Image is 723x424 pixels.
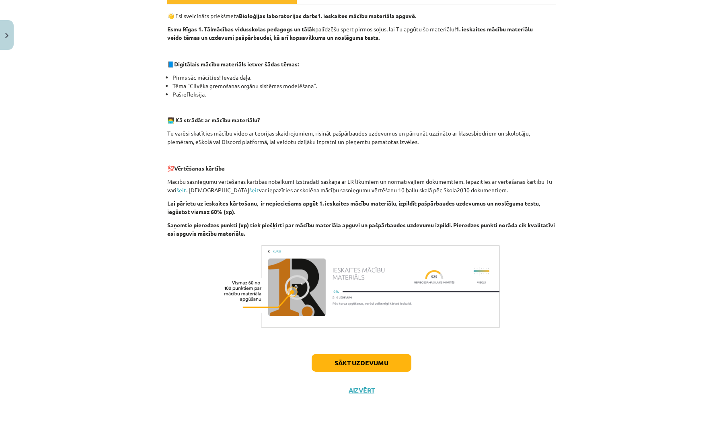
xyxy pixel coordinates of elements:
[167,129,556,146] p: Tu varēsi skatīties mācību video ar teorijas skaidrojumiem, risināt pašpārbaudes uzdevumus un pār...
[173,82,556,90] li: Tēma "Cilvēka gremošanas orgānu sistēmas modelēšana".
[167,12,556,20] p: 👋 Esi sveicināts priekšmeta
[167,200,540,215] strong: Lai pārietu uz ieskaites kārtošanu, ir nepieciešams apgūt 1. ieskaites mācību materiālu, izpildīt...
[239,12,318,19] strong: Bioloģijas laboratorijas darbs
[167,116,260,123] strong: 🧑‍💻 Kā strādāt ar mācību materiālu?
[173,90,556,99] li: Pašrefleksija.
[167,177,556,194] p: Mācību sasniegumu vērtēšanas kārtības noteikumi izstrādāti saskaņā ar LR likumiem un normatīvajie...
[173,73,556,82] li: Pirms sāc mācīties! Ievada daļa.
[167,60,556,68] p: 📘
[167,221,555,237] strong: Saņemtie pieredzes punkti (xp) tiek piešķirti par mācību materiāla apguvi un pašpārbaudes uzdevum...
[346,386,377,394] button: Aizvērt
[318,12,416,19] strong: 1. ieskaites mācību materiāla apguvē.
[167,164,556,173] p: 💯
[177,186,186,193] a: šeit
[167,25,556,42] p: palīdzēšu spert pirmos soļus, lai Tu apgūtu šo materiālu!
[167,25,315,33] strong: Esmu Rīgas 1. Tālmācības vidusskolas pedagogs un tālāk
[174,165,225,172] strong: Vērtēšanas kārtība
[174,60,299,68] strong: Digitālais mācību materiāls ietver šādas tēmas:
[249,186,259,193] a: šeit
[5,33,8,38] img: icon-close-lesson-0947bae3869378f0d4975bcd49f059093ad1ed9edebbc8119c70593378902aed.svg
[312,354,411,372] button: Sākt uzdevumu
